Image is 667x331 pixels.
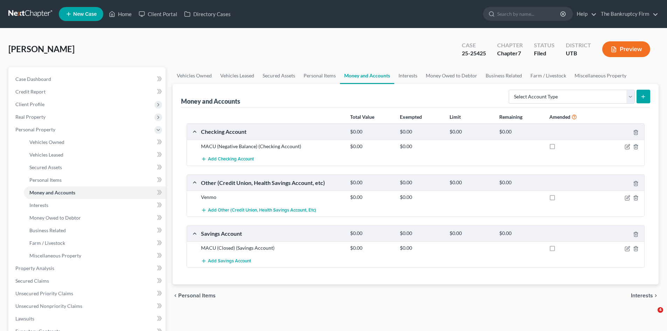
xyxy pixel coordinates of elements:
a: Property Analysis [10,262,166,275]
a: Money Owed to Debtor [24,212,166,224]
span: Business Related [29,227,66,233]
a: Unsecured Nonpriority Claims [10,300,166,312]
button: chevron_left Personal Items [173,293,216,298]
div: $0.00 [446,129,496,135]
div: $0.00 [347,244,396,251]
div: $0.00 [347,194,396,201]
div: $0.00 [396,244,446,251]
a: Money and Accounts [24,186,166,199]
a: Lawsuits [10,312,166,325]
a: Miscellaneous Property [570,67,631,84]
div: $0.00 [396,179,446,186]
div: $0.00 [347,230,396,237]
a: Unsecured Priority Claims [10,287,166,300]
strong: Limit [450,114,461,120]
span: Vehicles Owned [29,139,64,145]
div: MACU (Closed) (Savings Account) [197,244,347,251]
button: Interests chevron_right [631,293,659,298]
span: Unsecured Priority Claims [15,290,73,296]
a: Vehicles Owned [24,136,166,149]
div: UTB [566,49,591,57]
span: [PERSON_NAME] [8,44,75,54]
span: Money Owed to Debtor [29,215,81,221]
strong: Remaining [499,114,522,120]
input: Search by name... [497,7,561,20]
a: Money and Accounts [340,67,394,84]
a: Secured Claims [10,275,166,287]
div: $0.00 [496,179,546,186]
iframe: Intercom live chat [643,307,660,324]
span: New Case [73,12,97,17]
div: $0.00 [396,230,446,237]
span: Secured Claims [15,278,49,284]
a: Client Portal [135,8,181,20]
strong: Exempted [400,114,422,120]
span: Money and Accounts [29,189,75,195]
div: Status [534,41,555,49]
span: Vehicles Leased [29,152,63,158]
div: $0.00 [496,230,546,237]
span: Property Analysis [15,265,54,271]
a: Home [105,8,135,20]
a: Directory Cases [181,8,234,20]
a: Farm / Livestock [526,67,570,84]
a: Case Dashboard [10,73,166,85]
a: Business Related [24,224,166,237]
a: Credit Report [10,85,166,98]
a: Farm / Livestock [24,237,166,249]
a: Vehicles Owned [173,67,216,84]
div: Chapter [497,41,523,49]
a: Vehicles Leased [216,67,258,84]
span: Miscellaneous Property [29,253,81,258]
a: Help [573,8,597,20]
div: $0.00 [347,179,396,186]
span: Personal Items [178,293,216,298]
div: Other (Credit Union, Health Savings Account, etc) [197,179,347,186]
div: Money and Accounts [181,97,240,105]
div: Chapter [497,49,523,57]
div: Case [462,41,486,49]
span: Personal Property [15,126,55,132]
button: Add Checking Account [201,153,254,166]
span: 7 [518,50,521,56]
div: District [566,41,591,49]
strong: Amended [549,114,570,120]
i: chevron_right [653,293,659,298]
span: Unsecured Nonpriority Claims [15,303,82,309]
button: Add Savings Account [201,254,251,267]
div: $0.00 [446,179,496,186]
button: Preview [602,41,650,57]
div: $0.00 [396,143,446,150]
a: The Bankruptcy Firm [597,8,658,20]
span: Personal Items [29,177,62,183]
span: Add Savings Account [208,258,251,264]
span: Farm / Livestock [29,240,65,246]
div: Venmo [197,194,347,201]
a: Interests [24,199,166,212]
div: Savings Account [197,230,347,237]
span: Credit Report [15,89,46,95]
div: Checking Account [197,128,347,135]
span: Case Dashboard [15,76,51,82]
span: Interests [631,293,653,298]
span: Interests [29,202,48,208]
a: Secured Assets [258,67,299,84]
a: Secured Assets [24,161,166,174]
a: Vehicles Leased [24,149,166,161]
button: Add Other (Credit Union, Health Savings Account, etc) [201,204,316,216]
strong: Total Value [350,114,374,120]
span: Add Checking Account [208,157,254,162]
a: Business Related [481,67,526,84]
a: Personal Items [299,67,340,84]
div: MACU (Negative Balance) (Checking Account) [197,143,347,150]
div: Filed [534,49,555,57]
span: Client Profile [15,101,44,107]
div: $0.00 [446,230,496,237]
span: 4 [658,307,663,313]
a: Miscellaneous Property [24,249,166,262]
span: Lawsuits [15,316,34,322]
span: Secured Assets [29,164,62,170]
a: Personal Items [24,174,166,186]
div: $0.00 [347,129,396,135]
i: chevron_left [173,293,178,298]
